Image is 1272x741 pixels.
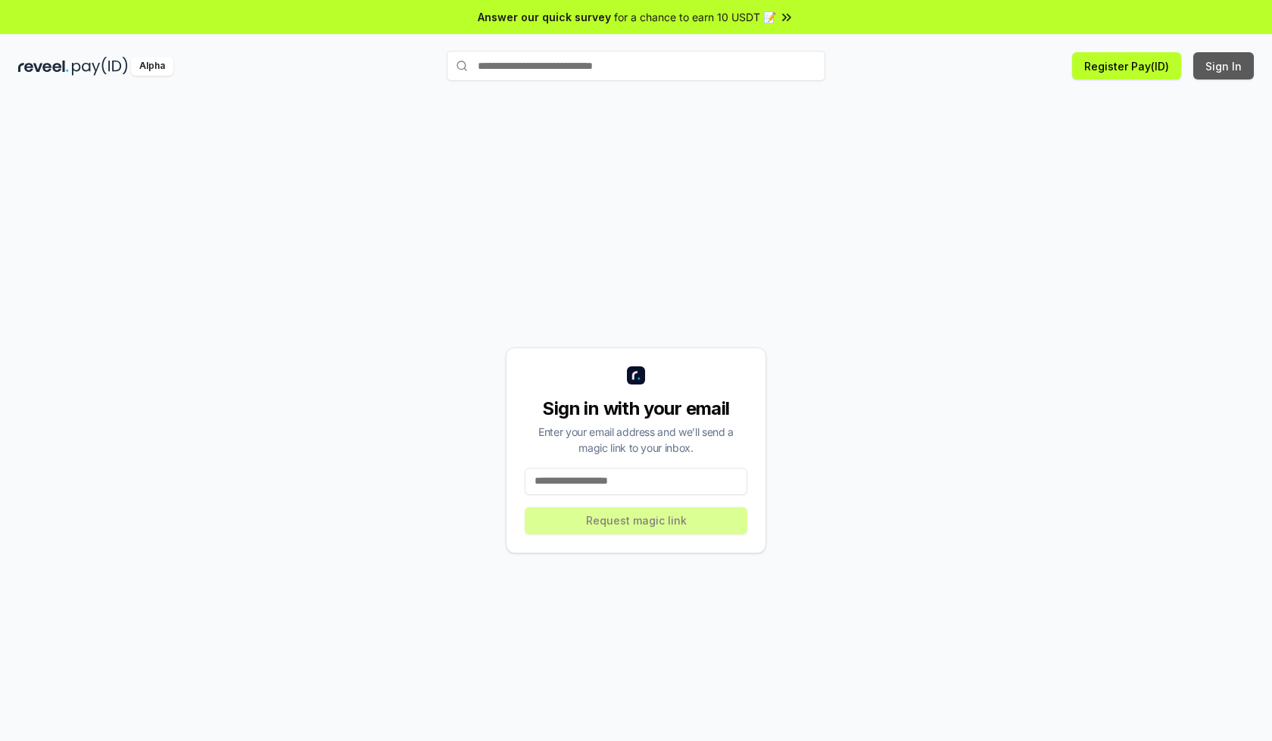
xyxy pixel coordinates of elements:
button: Sign In [1193,52,1254,79]
div: Sign in with your email [525,397,747,421]
img: logo_small [627,366,645,385]
span: Answer our quick survey [478,9,611,25]
img: pay_id [72,57,128,76]
span: for a chance to earn 10 USDT 📝 [614,9,776,25]
button: Register Pay(ID) [1072,52,1181,79]
div: Enter your email address and we’ll send a magic link to your inbox. [525,424,747,456]
div: Alpha [131,57,173,76]
img: reveel_dark [18,57,69,76]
